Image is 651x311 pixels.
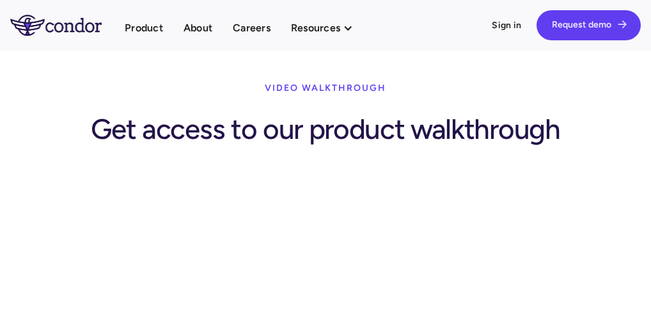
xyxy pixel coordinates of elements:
[291,19,340,36] div: Resources
[233,19,271,36] a: Careers
[617,19,627,29] span: 
[492,19,521,32] a: Sign in
[265,76,386,101] div: video walkthrough
[537,10,641,40] a: Request demo
[125,19,163,36] a: Product
[91,106,560,147] h1: Get access to our product walkthrough
[184,19,212,36] a: About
